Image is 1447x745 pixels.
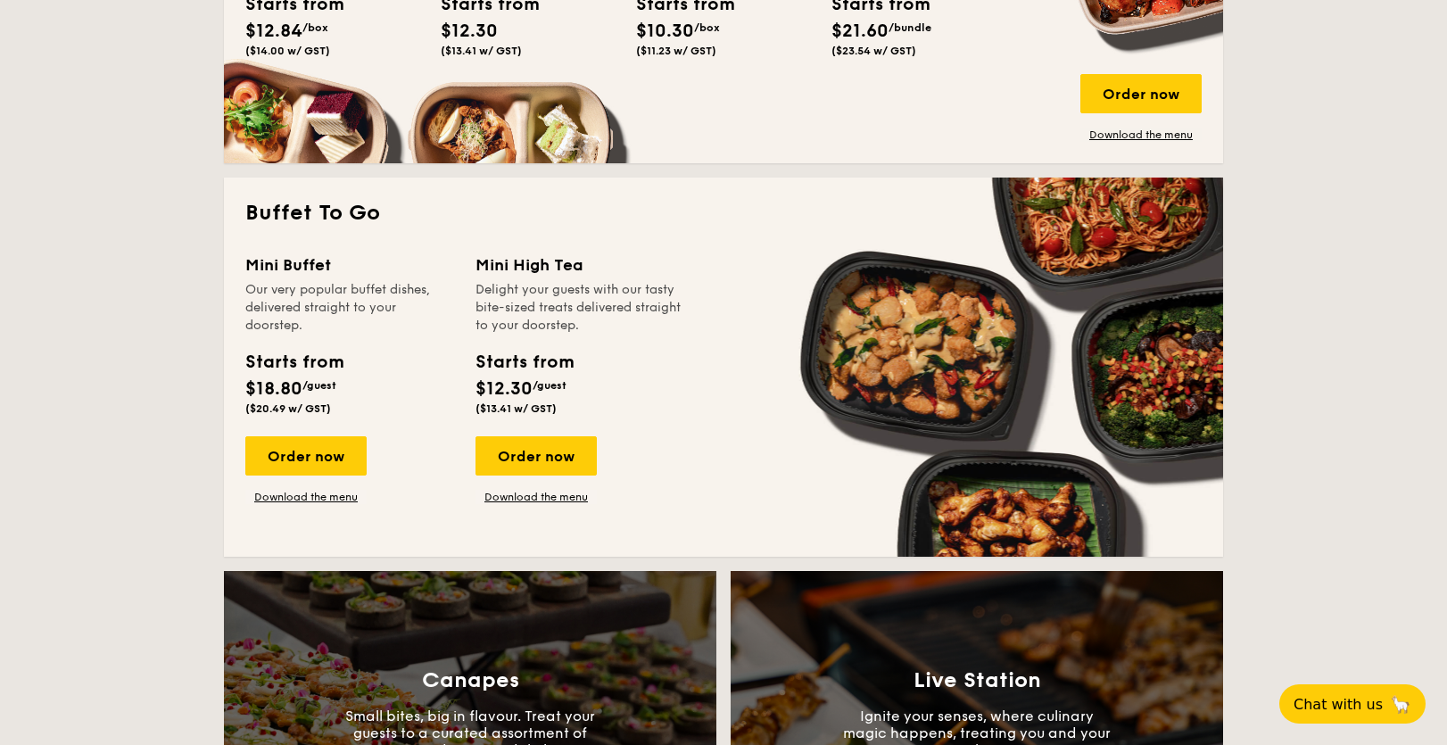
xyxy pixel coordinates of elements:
[533,379,566,392] span: /guest
[475,402,557,415] span: ($13.41 w/ GST)
[1080,128,1202,142] a: Download the menu
[302,21,328,34] span: /box
[1294,696,1383,713] span: Chat with us
[245,436,367,476] div: Order now
[245,45,330,57] span: ($14.00 w/ GST)
[475,349,573,376] div: Starts from
[245,281,454,335] div: Our very popular buffet dishes, delivered straight to your doorstep.
[914,668,1041,693] h3: Live Station
[694,21,720,34] span: /box
[831,45,916,57] span: ($23.54 w/ GST)
[636,21,694,42] span: $10.30
[889,21,931,34] span: /bundle
[475,436,597,476] div: Order now
[636,45,716,57] span: ($11.23 w/ GST)
[475,281,684,335] div: Delight your guests with our tasty bite-sized treats delivered straight to your doorstep.
[1080,74,1202,113] div: Order now
[422,668,519,693] h3: Canapes
[245,378,302,400] span: $18.80
[245,252,454,277] div: Mini Buffet
[441,21,498,42] span: $12.30
[245,21,302,42] span: $12.84
[245,490,367,504] a: Download the menu
[245,349,343,376] div: Starts from
[302,379,336,392] span: /guest
[475,378,533,400] span: $12.30
[245,402,331,415] span: ($20.49 w/ GST)
[441,45,522,57] span: ($13.41 w/ GST)
[1390,694,1411,715] span: 🦙
[475,252,684,277] div: Mini High Tea
[831,21,889,42] span: $21.60
[475,490,597,504] a: Download the menu
[245,199,1202,228] h2: Buffet To Go
[1279,684,1426,724] button: Chat with us🦙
